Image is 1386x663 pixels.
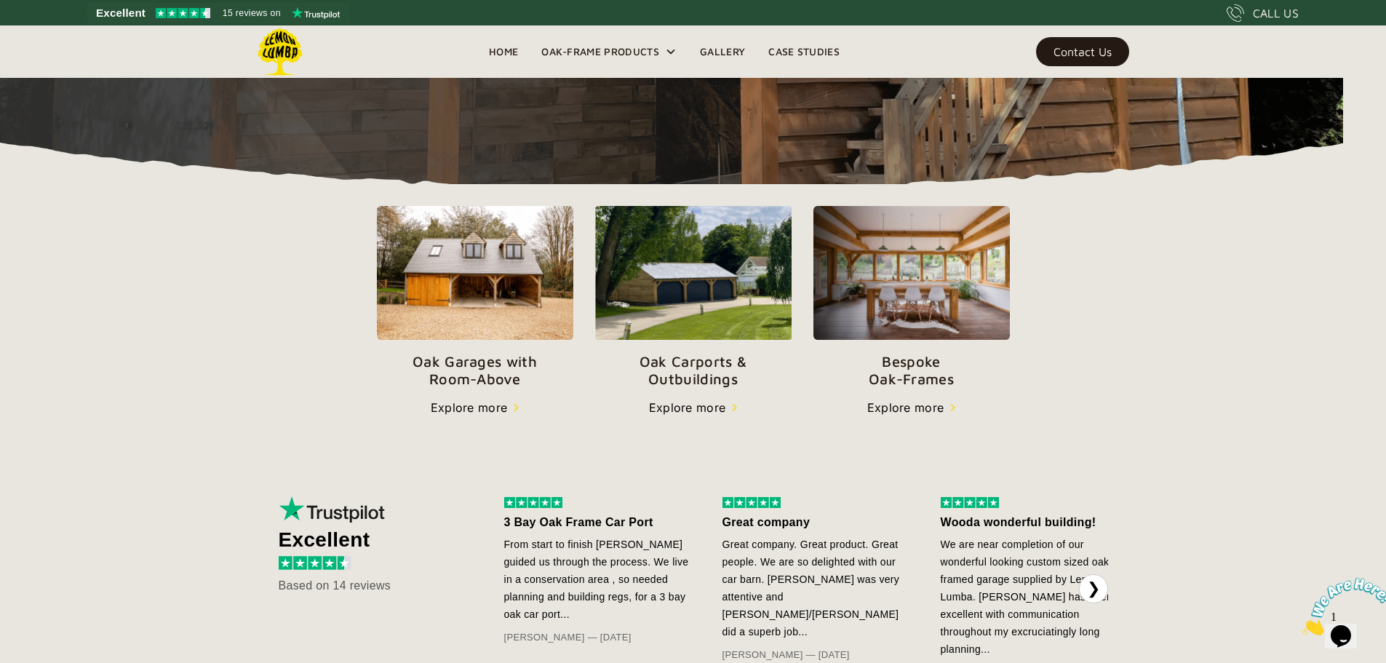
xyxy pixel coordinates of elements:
div: Based on 14 reviews [279,577,461,595]
div: We are near completion of our wonderful looking custom sized oak framed garage supplied by Lemon ... [941,536,1130,658]
div: Explore more [649,399,726,416]
div: Great company [722,514,912,531]
p: Bespoke Oak-Frames [813,353,1010,388]
div: CALL US [1253,4,1299,22]
img: Chat attention grabber [6,6,96,63]
a: Explore more [431,399,519,416]
div: Oak-Frame Products [541,43,659,60]
span: 15 reviews on [223,4,281,22]
div: From start to finish [PERSON_NAME] guided us through the process. We live in a conservation area ... [504,536,693,623]
img: Trustpilot [279,496,388,523]
a: Explore more [649,399,738,416]
img: Trustpilot 4.5 stars [156,8,210,18]
a: See Lemon Lumba reviews on Trustpilot [87,3,350,23]
a: Home [477,41,530,63]
div: Excellent [279,531,461,549]
a: CALL US [1227,4,1299,22]
img: 5 stars [941,497,999,508]
iframe: chat widget [1296,572,1386,641]
button: ❯ [1079,574,1108,603]
span: Excellent [96,4,146,22]
div: Explore more [867,399,944,416]
a: Case Studies [757,41,851,63]
div: Explore more [431,399,508,416]
img: 5 stars [504,497,562,508]
img: 5 stars [722,497,781,508]
div: [PERSON_NAME] — [DATE] [504,629,693,646]
a: Oak Carports &Outbuildings [595,206,792,388]
div: Wooda wonderful building! [941,514,1130,531]
div: Great company. Great product. Great people. We are so delighted with our car barn. [PERSON_NAME] ... [722,536,912,640]
a: Explore more [867,399,956,416]
p: Oak Carports & Outbuildings [595,353,792,388]
p: Oak Garages with Room-Above [377,353,573,388]
a: BespokeOak-Frames [813,206,1010,389]
div: 3 Bay Oak Frame Car Port [504,514,693,531]
span: 1 [6,6,12,18]
img: 4.5 stars [279,556,351,570]
a: Oak Garages withRoom-Above [377,206,573,389]
img: Trustpilot logo [292,7,340,19]
div: Oak-Frame Products [530,25,688,78]
a: Gallery [688,41,757,63]
div: Contact Us [1054,47,1112,57]
a: Contact Us [1036,37,1129,66]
